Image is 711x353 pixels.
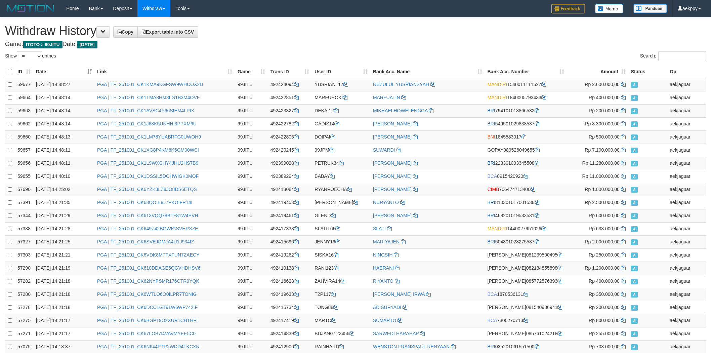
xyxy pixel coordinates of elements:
[33,209,94,222] td: [DATE] 14:21:29
[633,4,667,13] img: panduan.png
[488,134,495,140] span: BNI
[235,170,268,183] td: 99JITU
[485,209,567,222] td: 468201019533531
[235,157,268,170] td: 99JITU
[312,248,370,262] td: SISKA16
[268,222,312,235] td: 492417333
[667,117,706,130] td: aekjaguar
[97,252,200,258] a: PGA | TF_251001_CK6VDK8MTTXFUN7ZAECY
[97,134,201,140] a: PGA | TF_251001_CK1LM78YUABRFG0UWOH9
[488,331,526,336] span: [PERSON_NAME]
[97,318,198,323] a: PGA | TF_251001_CK6BGP19O2XUR1CHTHFI
[235,117,268,130] td: 99JITU
[15,65,33,78] th: ID: activate to sort column ascending
[631,95,638,101] span: Approved - Marked by aekjaguar
[97,331,196,336] a: PGA | TF_251001_CK67LOB7I4VAVMYEE5C0
[373,108,428,113] a: MIKHAELHOWELENGGA
[33,248,94,262] td: [DATE] 14:21:21
[488,226,507,231] span: MANDIRI
[589,344,620,349] span: Rp 703.000,00
[628,65,667,78] th: Status
[15,222,33,235] td: 57338
[485,275,567,288] td: 085772576393
[667,91,706,104] td: aekjaguar
[551,4,585,13] img: Feedback.jpg
[485,170,567,183] td: 8915420920
[488,200,495,205] span: BRI
[33,170,94,183] td: [DATE] 14:48:10
[631,161,638,166] span: Approved - Marked by aekjaguar
[585,121,620,126] span: Rp 3.300.000,00
[113,26,138,38] a: Copy
[585,187,620,192] span: Rp 1.000.000,00
[268,275,312,288] td: 492416628
[667,314,706,327] td: aekjaguar
[485,157,567,170] td: 228301003345508
[15,288,33,301] td: 57280
[268,248,312,262] td: 492419262
[589,108,620,113] span: Rp 200.000,00
[589,305,620,310] span: Rp 200.000,00
[33,157,94,170] td: [DATE] 14:48:11
[97,291,197,297] a: PGA | TF_251001_CK6WTLO6O0ILPR7TONIG
[488,147,504,153] span: GOPAY
[268,288,312,301] td: 492419633
[268,314,312,327] td: 492417419
[312,78,370,91] td: YUSRIAN117
[488,265,526,271] span: [PERSON_NAME]
[97,344,200,349] a: PGA | TF_251001_CK6N644PTR2WDD4TKCXN
[97,239,194,244] a: PGA | TF_251001_CK6SVEJDMJA4U1J934IZ
[97,305,198,310] a: PGA | TF_251001_CK6DCC1GT91W6WP742IF
[373,213,412,218] a: [PERSON_NAME]
[567,65,628,78] th: Amount: activate to sort column ascending
[312,209,370,222] td: GLEND
[235,91,268,104] td: 99JITU
[631,279,638,284] span: Approved - Marked by aekjaguar
[631,266,638,271] span: Approved - Marked by aekjaguar
[15,235,33,248] td: 57327
[97,95,200,100] a: PGA | TF_251001_CK1TMA8HM3LG1B3M4OVF
[488,160,495,166] span: BRI
[589,331,620,336] span: Rp 255.000,00
[312,301,370,314] td: TONG88
[97,278,199,284] a: PGA | TF_251001_CK62NYPSMR176CTR9YQK
[631,292,638,298] span: Approved - Marked by aekjaguar
[97,82,203,87] a: PGA | TF_251001_CK1KMA9KGFSW9WHCOX2D
[488,305,526,310] span: [PERSON_NAME]
[33,288,94,301] td: [DATE] 14:21:18
[15,157,33,170] td: 59656
[631,318,638,324] span: Approved - Marked by aekjaguar
[373,265,394,271] a: HAERANI
[268,91,312,104] td: 492422851
[94,65,235,78] th: Link: activate to sort column ascending
[667,301,706,314] td: aekjaguar
[33,117,94,130] td: [DATE] 14:48:14
[33,314,94,327] td: [DATE] 14:21:17
[33,91,94,104] td: [DATE] 14:48:14
[631,200,638,206] span: Approved - Marked by aekjaguar
[485,288,567,301] td: 1870536131
[268,170,312,183] td: 492389294
[33,196,94,209] td: [DATE] 14:21:35
[667,144,706,157] td: aekjaguar
[589,95,620,100] span: Rp 400.000,00
[585,147,620,153] span: Rp 7.100.000,00
[373,147,395,153] a: SUWARDI
[312,170,370,183] td: BABAY
[235,301,268,314] td: 99JITU
[595,4,623,13] img: Button%20Memo.svg
[585,265,620,271] span: Rp 1.200.000,00
[33,301,94,314] td: [DATE] 14:21:18
[33,104,94,117] td: [DATE] 14:48:14
[640,51,706,61] label: Search:
[667,104,706,117] td: aekjaguar
[667,327,706,340] td: aekjaguar
[667,248,706,262] td: aekjaguar
[667,78,706,91] td: aekjaguar
[485,314,567,327] td: 7300270713
[373,344,450,349] a: WENSTON FRANSPAUL RENYAAN
[488,344,495,349] span: BRI
[370,65,485,78] th: Bank Acc. Name: activate to sort column ascending
[488,318,497,323] span: BCA
[485,104,567,117] td: 794101018866532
